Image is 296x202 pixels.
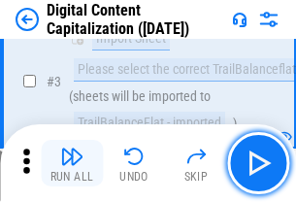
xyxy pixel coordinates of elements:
[243,148,274,179] img: Main button
[16,8,39,31] img: Back
[184,145,208,168] img: Skip
[50,171,94,183] div: Run All
[257,8,280,31] img: Settings menu
[103,140,165,186] button: Undo
[47,74,61,89] span: # 3
[184,171,209,183] div: Skip
[47,1,224,38] div: Digital Content Capitalization ([DATE])
[119,171,148,183] div: Undo
[74,112,225,135] div: TrailBalanceFlat - imported
[41,140,103,186] button: Run All
[60,145,83,168] img: Run All
[122,145,146,168] img: Undo
[232,12,247,27] img: Support
[165,140,227,186] button: Skip
[92,27,170,50] div: Import Sheet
